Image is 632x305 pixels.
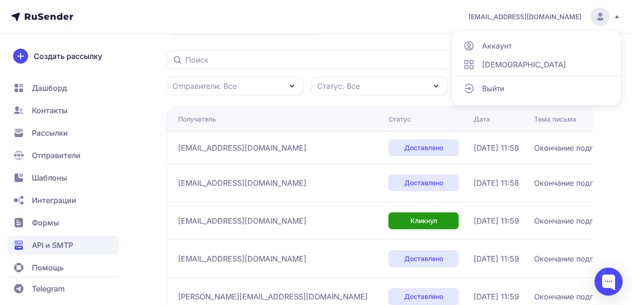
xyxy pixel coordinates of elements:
[178,177,306,189] span: [EMAIL_ADDRESS][DOMAIN_NAME]
[317,80,360,92] span: Статус: Все
[178,142,306,153] span: [EMAIL_ADDRESS][DOMAIN_NAME]
[404,178,443,188] span: Доставлено
[172,80,237,92] span: Отправители: Все
[32,150,81,161] span: Отправители
[404,143,443,152] span: Доставлено
[166,51,593,69] input: Поиск
[388,115,411,124] div: Статус
[474,177,519,189] span: [DATE] 11:58
[474,253,519,264] span: [DATE] 11:59
[474,115,490,124] div: Дата
[404,254,443,263] span: Доставлено
[32,217,59,228] span: Формы
[32,240,73,251] span: API и SMTP
[534,142,611,153] span: Окончание подписки
[534,215,611,226] span: Окончание подписки
[404,292,443,301] span: Доставлено
[178,291,368,302] span: [PERSON_NAME][EMAIL_ADDRESS][DOMAIN_NAME]
[474,142,519,153] span: [DATE] 11:58
[482,83,504,94] span: Выйти
[458,36,615,55] a: Аккаунт
[474,291,519,302] span: [DATE] 11:59
[32,262,64,273] span: Помощь
[32,105,67,116] span: Контакты
[534,253,611,264] span: Окончание подписки
[458,55,615,74] a: [DEMOGRAPHIC_DATA]
[482,40,512,51] span: Аккаунт
[534,115,576,124] div: Тема письма
[32,127,68,138] span: Рассылки
[7,279,119,298] a: Telegram
[178,115,216,124] div: Получатель
[32,195,76,206] span: Интеграции
[482,59,566,70] span: [DEMOGRAPHIC_DATA]
[32,82,67,94] span: Дашборд
[534,177,611,189] span: Окончание подписки
[474,215,519,226] span: [DATE] 11:59
[32,172,67,183] span: Шаблоны
[34,51,102,62] span: Создать рассылку
[32,283,65,294] span: Telegram
[178,215,306,226] span: [EMAIL_ADDRESS][DOMAIN_NAME]
[410,216,437,225] span: Кликнул
[178,253,306,264] span: [EMAIL_ADDRESS][DOMAIN_NAME]
[468,12,581,22] span: [EMAIL_ADDRESS][DOMAIN_NAME]
[534,291,611,302] span: Окончание подписки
